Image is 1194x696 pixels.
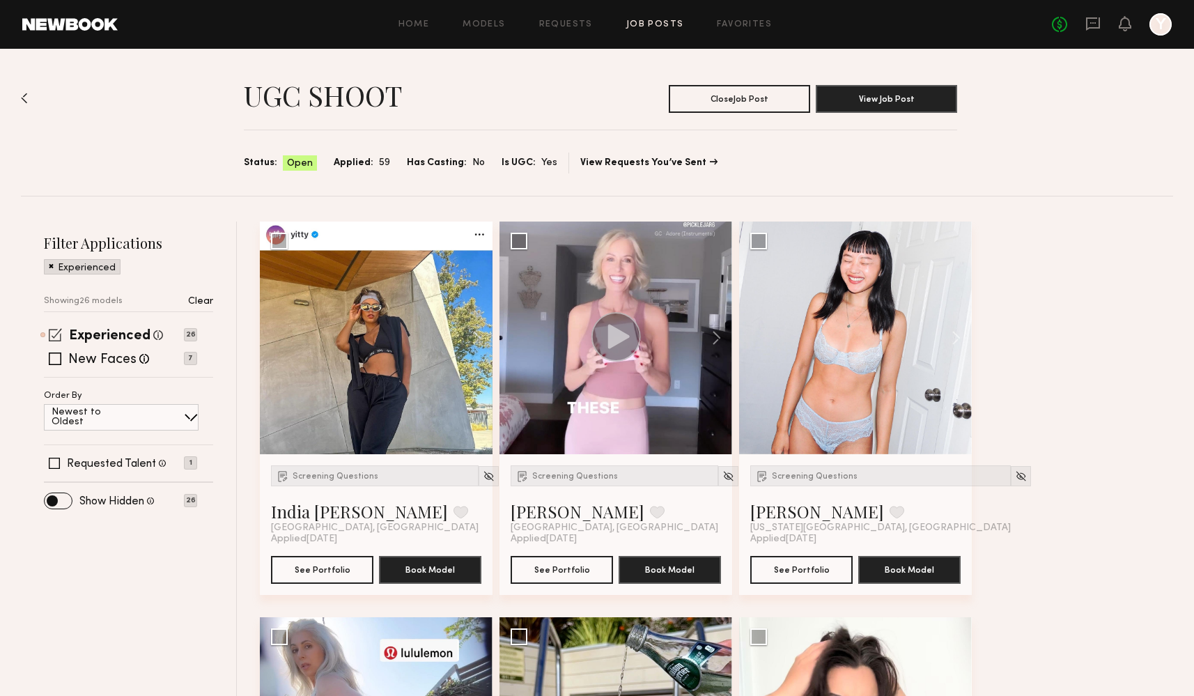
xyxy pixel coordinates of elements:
[68,353,137,367] label: New Faces
[858,556,961,584] button: Book Model
[287,157,313,171] span: Open
[184,352,197,365] p: 7
[379,556,481,584] button: Book Model
[184,456,197,470] p: 1
[184,494,197,507] p: 26
[722,470,734,482] img: Unhide Model
[184,328,197,341] p: 26
[188,297,213,307] p: Clear
[398,20,430,29] a: Home
[750,523,1011,534] span: [US_STATE][GEOGRAPHIC_DATA], [GEOGRAPHIC_DATA]
[472,155,485,171] span: No
[271,534,481,545] div: Applied [DATE]
[463,20,505,29] a: Models
[52,408,134,427] p: Newest to Oldest
[511,534,721,545] div: Applied [DATE]
[750,500,884,523] a: [PERSON_NAME]
[541,155,557,171] span: Yes
[334,155,373,171] span: Applied:
[717,20,772,29] a: Favorites
[502,155,536,171] span: Is UGC:
[755,469,769,483] img: Submission Icon
[539,20,593,29] a: Requests
[44,392,82,401] p: Order By
[79,496,144,507] label: Show Hidden
[511,556,613,584] button: See Portfolio
[293,472,378,481] span: Screening Questions
[750,556,853,584] button: See Portfolio
[515,469,529,483] img: Submission Icon
[271,500,448,523] a: India [PERSON_NAME]
[44,233,213,252] h2: Filter Applications
[580,158,718,168] a: View Requests You’ve Sent
[772,472,858,481] span: Screening Questions
[69,330,150,343] label: Experienced
[619,563,721,575] a: Book Model
[483,470,495,482] img: Unhide Model
[58,263,116,273] p: Experienced
[407,155,467,171] span: Has Casting:
[511,500,644,523] a: [PERSON_NAME]
[271,556,373,584] button: See Portfolio
[532,472,618,481] span: Screening Questions
[21,93,28,104] img: Back to previous page
[379,155,390,171] span: 59
[858,563,961,575] a: Book Model
[276,469,290,483] img: Submission Icon
[511,523,718,534] span: [GEOGRAPHIC_DATA], [GEOGRAPHIC_DATA]
[44,297,123,306] p: Showing 26 models
[379,563,481,575] a: Book Model
[750,534,961,545] div: Applied [DATE]
[816,85,957,113] button: View Job Post
[1149,13,1172,36] a: Y
[619,556,721,584] button: Book Model
[67,458,156,470] label: Requested Talent
[669,85,810,113] button: CloseJob Post
[244,78,402,113] h1: UGC SHOOT
[1015,470,1027,482] img: Unhide Model
[271,523,479,534] span: [GEOGRAPHIC_DATA], [GEOGRAPHIC_DATA]
[244,155,277,171] span: Status:
[626,20,684,29] a: Job Posts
